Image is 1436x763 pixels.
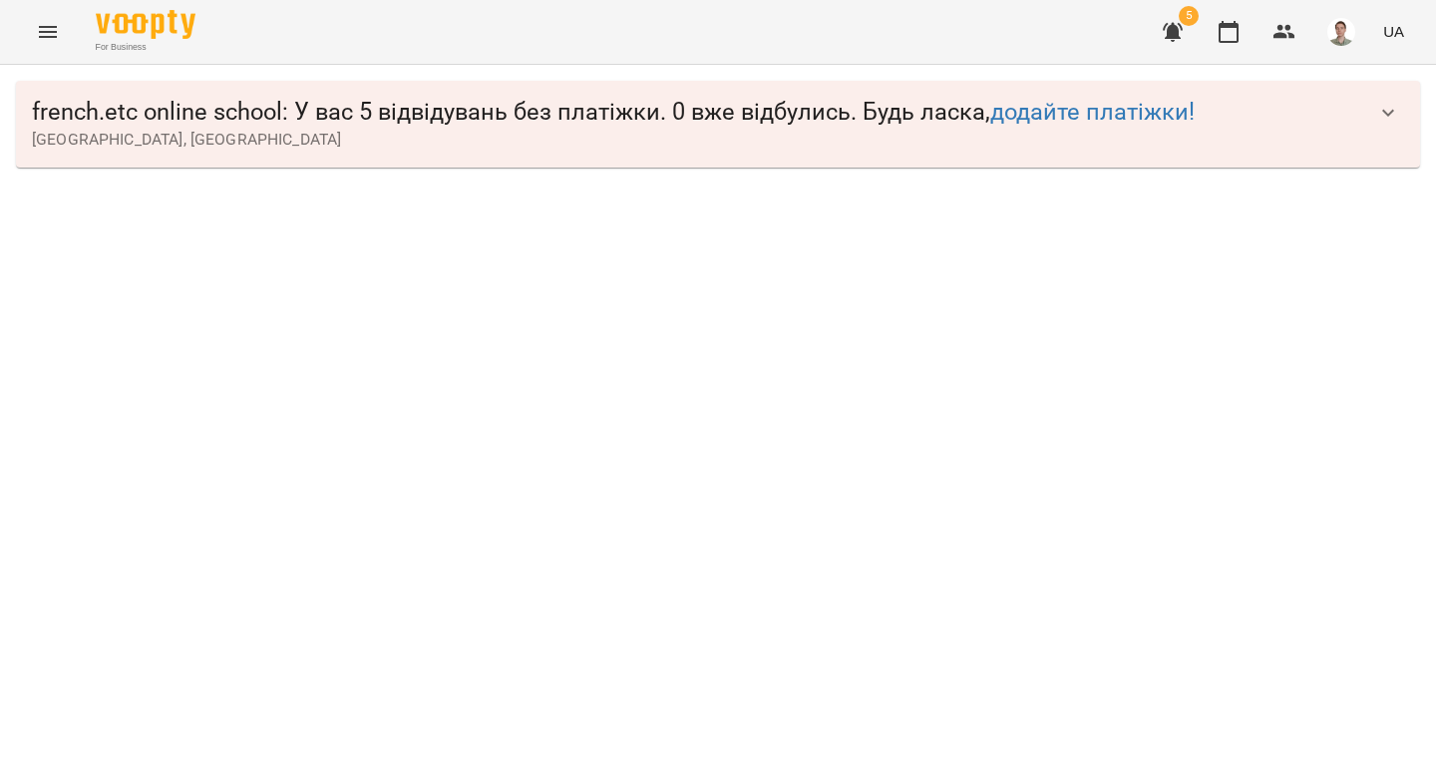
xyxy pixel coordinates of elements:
[1383,21,1404,42] span: UA
[1327,18,1355,46] img: 08937551b77b2e829bc2e90478a9daa6.png
[1375,13,1412,50] button: UA
[24,8,72,56] button: Menu
[32,128,1364,152] span: [GEOGRAPHIC_DATA], [GEOGRAPHIC_DATA]
[96,41,195,54] span: For Business
[96,10,195,39] img: Voopty Logo
[990,98,1195,126] a: додайте платіжки!
[1179,6,1199,26] span: 5
[32,97,1364,128] span: french.etc online school : У вас 5 відвідувань без платіжки. 0 вже відбулись. Будь ласка,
